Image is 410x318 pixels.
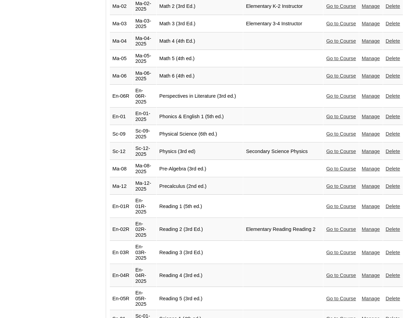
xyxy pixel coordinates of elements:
[110,241,132,264] td: En 03R
[326,114,356,119] a: Go to Course
[326,226,356,232] a: Go to Course
[386,296,400,301] a: Delete
[157,15,243,32] td: Math 3 (3rd Ed.)
[326,21,356,26] a: Go to Course
[386,73,400,79] a: Delete
[110,50,132,67] td: Ma-05
[326,204,356,209] a: Go to Course
[362,183,380,189] a: Manage
[326,38,356,44] a: Go to Course
[157,50,243,67] td: Math 5 (4th ed.)
[386,226,400,232] a: Delete
[157,160,243,177] td: Pre-Algebra (3rd ed.)
[362,296,380,301] a: Manage
[110,160,132,177] td: Ma-08
[386,183,400,189] a: Delete
[362,166,380,171] a: Manage
[133,178,156,195] td: Ma-12-2025
[386,131,400,137] a: Delete
[386,21,400,26] a: Delete
[386,149,400,154] a: Delete
[362,3,380,9] a: Manage
[110,287,132,310] td: En-05R
[386,273,400,278] a: Delete
[133,264,156,287] td: En-04R-2025
[326,3,356,9] a: Go to Course
[110,85,132,108] td: En-06R
[157,143,243,160] td: Physics (3rd ed)
[326,250,356,255] a: Go to Course
[133,125,156,142] td: Sc-09-2025
[133,195,156,218] td: En-01R-2025
[110,15,132,32] td: Ma-03
[326,93,356,99] a: Go to Course
[157,85,243,108] td: Perspectives in Literature (3rd ed.)
[326,73,356,79] a: Go to Course
[362,73,380,79] a: Manage
[157,125,243,142] td: Physical Science (6th ed.)
[326,131,356,137] a: Go to Course
[110,68,132,85] td: Ma-06
[362,226,380,232] a: Manage
[362,149,380,154] a: Manage
[243,15,323,32] td: Elementary 3-4 Instructor
[133,50,156,67] td: Ma-05-2025
[110,195,132,218] td: En-01R
[386,56,400,61] a: Delete
[362,56,380,61] a: Manage
[157,241,243,264] td: Reading 3 (3rd Ed.)
[386,3,400,9] a: Delete
[326,149,356,154] a: Go to Course
[362,273,380,278] a: Manage
[133,15,156,32] td: Ma-03-2025
[133,68,156,85] td: Ma-06-2025
[386,93,400,99] a: Delete
[133,33,156,50] td: Ma-04-2025
[110,264,132,287] td: En-04R
[386,250,400,255] a: Delete
[362,131,380,137] a: Manage
[386,38,400,44] a: Delete
[157,178,243,195] td: Precalculus (2nd ed.)
[157,264,243,287] td: Reading 4 (3rd ed.)
[362,250,380,255] a: Manage
[110,125,132,142] td: Sc-09
[110,33,132,50] td: Ma-04
[157,108,243,125] td: Phonics & English 1 (5th ed.)
[157,68,243,85] td: Math 6 (4th ed.)
[362,93,380,99] a: Manage
[133,108,156,125] td: En-01-2025
[110,178,132,195] td: Ma-12
[326,166,356,171] a: Go to Course
[386,114,400,119] a: Delete
[110,143,132,160] td: Sc-12
[157,218,243,241] td: Reading 2 (3rd Ed.)
[362,114,380,119] a: Manage
[157,33,243,50] td: Math 4 (4th Ed.)
[110,218,132,241] td: En-02R
[133,160,156,177] td: Ma-08-2025
[386,204,400,209] a: Delete
[133,218,156,241] td: En-02R-2025
[243,143,323,160] td: Secondary Science Physics
[386,166,400,171] a: Delete
[157,287,243,310] td: Reading 5 (3rd ed.)
[243,218,323,241] td: Elementary Reading Reading 2
[326,56,356,61] a: Go to Course
[362,204,380,209] a: Manage
[326,183,356,189] a: Go to Course
[133,85,156,108] td: En-06R-2025
[133,287,156,310] td: En-05R-2025
[326,296,356,301] a: Go to Course
[110,108,132,125] td: En-01
[362,21,380,26] a: Manage
[157,195,243,218] td: Reading 1 (5th ed.)
[133,241,156,264] td: En-03R-2025
[133,143,156,160] td: Sc-12-2025
[326,273,356,278] a: Go to Course
[362,38,380,44] a: Manage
